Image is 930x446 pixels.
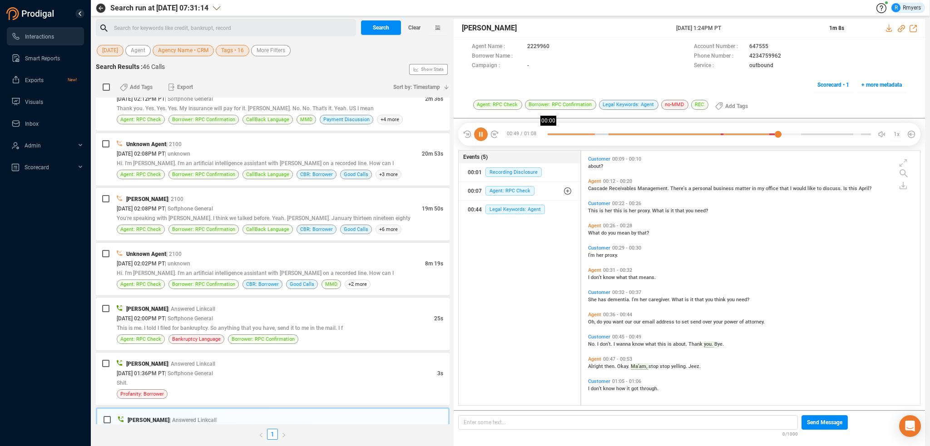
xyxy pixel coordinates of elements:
div: grid [586,153,920,405]
li: Visuals [7,93,84,111]
span: I [790,186,793,191]
span: She [588,297,598,303]
span: What [672,297,685,303]
span: 00:12 - 00:20 [601,178,634,184]
span: send [690,319,702,325]
span: What [588,230,601,236]
li: Exports [7,71,84,89]
button: Sort by: Timestamp [388,80,450,94]
span: Agent [588,178,601,184]
span: | 2100 [166,141,182,147]
span: Jeez. [688,363,701,369]
span: Receivables [609,186,638,191]
span: dementia. [608,297,632,303]
span: Export [177,80,193,94]
span: I [588,386,591,392]
span: this [613,208,623,214]
span: Sort by: Timestamp [393,80,440,94]
button: Search [361,20,401,35]
span: is [623,208,629,214]
span: personal [693,186,713,191]
button: 00:44Legal Keywords: Agent [459,201,580,219]
button: 1x [890,128,903,141]
span: of [739,319,745,325]
span: 647555 [749,42,768,52]
span: Admin [25,142,41,149]
span: | Answered Linkcall [168,361,215,367]
span: you [608,230,617,236]
span: wanna [616,341,632,347]
div: 00:44 [468,202,482,217]
span: Smart Reports [25,55,60,62]
span: No. [588,341,597,347]
span: Borrower: RPC Confirmation [172,225,235,234]
span: Inbox [25,121,39,127]
span: +3 more [376,170,401,179]
img: prodigal-logo [6,7,56,20]
a: 1 [267,429,277,439]
span: your [713,319,724,325]
li: 1 [267,429,278,440]
div: [PERSON_NAME]| Answered Linkcall[DATE] 01:36PM PT| Softphone General3sShit.Profanity: Borrower [96,353,450,405]
span: 00:31 - 00:32 [601,267,634,273]
span: | unknown [165,260,190,267]
button: Agency Name • CRM [153,45,214,56]
span: power [724,319,739,325]
span: Visuals [25,99,43,105]
span: Good Calls [344,225,368,234]
span: Events (5) [463,153,488,161]
span: Agent: RPC Check [473,100,522,110]
span: mean [617,230,631,236]
span: Agent: RPC Check [120,170,161,179]
span: it [671,208,675,214]
span: Show Stats [421,15,444,124]
button: Send Message [801,415,848,430]
span: Agent: RPC Check [120,225,161,234]
span: want [613,319,625,325]
span: Borrower: RPC Confirmation [525,100,596,110]
span: | Answered Linkcall [168,306,215,312]
span: Agent [588,312,601,318]
span: Okay. [617,363,631,369]
span: Phone Number : [694,52,745,61]
li: Previous Page [255,429,267,440]
span: don't [591,274,603,280]
span: means. [639,274,656,280]
span: April? [859,186,871,191]
span: [DATE] 02:08PM PT [117,151,165,157]
span: Customer [588,201,610,206]
a: Inbox [11,114,77,132]
span: You're speaking with [PERSON_NAME]. I think we talked before. Yeah. [PERSON_NAME]. January thirte... [117,215,411,221]
span: is [668,341,673,347]
span: yelling. [671,363,688,369]
button: [DATE] [97,45,124,56]
span: REC [691,100,708,110]
span: to [817,186,823,191]
button: 00:01Recording Disclosure [459,163,580,181]
span: this [658,341,668,347]
span: [DATE] [102,45,118,56]
button: Show Stats [409,64,448,75]
span: 00:36 - 00:44 [601,312,634,318]
span: Interactions [25,34,54,40]
span: +4 more [377,115,403,124]
div: Open Intercom Messenger [899,415,921,437]
span: through. [640,386,658,392]
span: you [604,319,613,325]
span: Unknown Agent [126,141,166,147]
span: [PERSON_NAME] [126,196,168,202]
span: is [685,297,690,303]
span: matter [735,186,752,191]
span: you [686,208,695,214]
span: Add Tags [130,80,153,94]
span: that? [638,230,649,236]
button: right [278,429,290,440]
span: about? [588,163,603,169]
button: More Filters [251,45,291,56]
span: | Softphone General [165,315,213,322]
span: Search [373,20,389,35]
span: | Softphone General [165,370,213,377]
span: | Answered Linkcall [169,417,217,423]
span: This [588,208,599,214]
span: know [632,341,645,347]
